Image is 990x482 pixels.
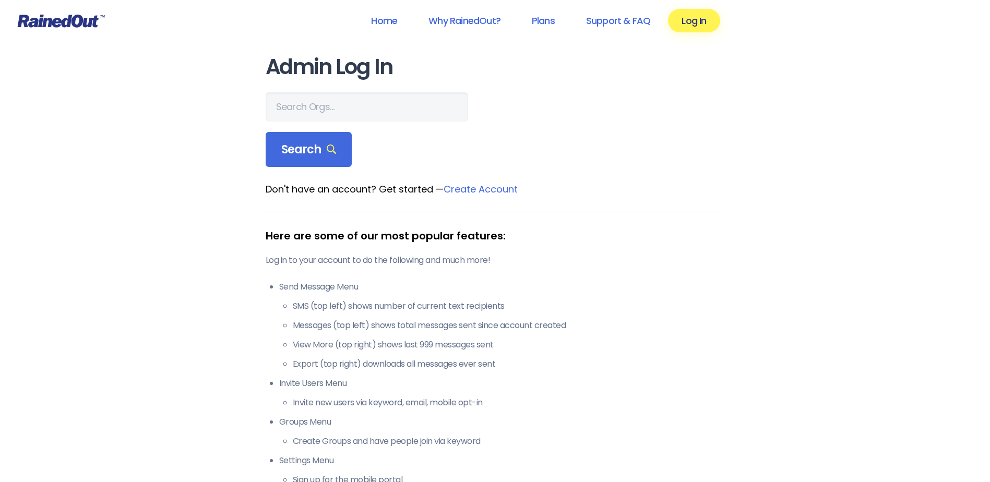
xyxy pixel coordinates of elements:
span: Search [281,142,337,157]
li: View More (top right) shows last 999 messages sent [293,339,725,351]
li: Messages (top left) shows total messages sent since account created [293,319,725,332]
li: Groups Menu [279,416,725,448]
input: Search Orgs… [266,92,468,122]
div: Here are some of our most popular features: [266,228,725,244]
li: SMS (top left) shows number of current text recipients [293,300,725,312]
li: Invite Users Menu [279,377,725,409]
li: Export (top right) downloads all messages ever sent [293,358,725,370]
h1: Admin Log In [266,55,725,79]
a: Home [357,9,411,32]
a: Why RainedOut? [415,9,514,32]
a: Plans [518,9,568,32]
a: Support & FAQ [572,9,664,32]
div: Search [266,132,352,167]
p: Log in to your account to do the following and much more! [266,254,725,267]
a: Create Account [444,183,518,196]
li: Create Groups and have people join via keyword [293,435,725,448]
li: Invite new users via keyword, email, mobile opt-in [293,396,725,409]
li: Send Message Menu [279,281,725,370]
a: Log In [668,9,720,32]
